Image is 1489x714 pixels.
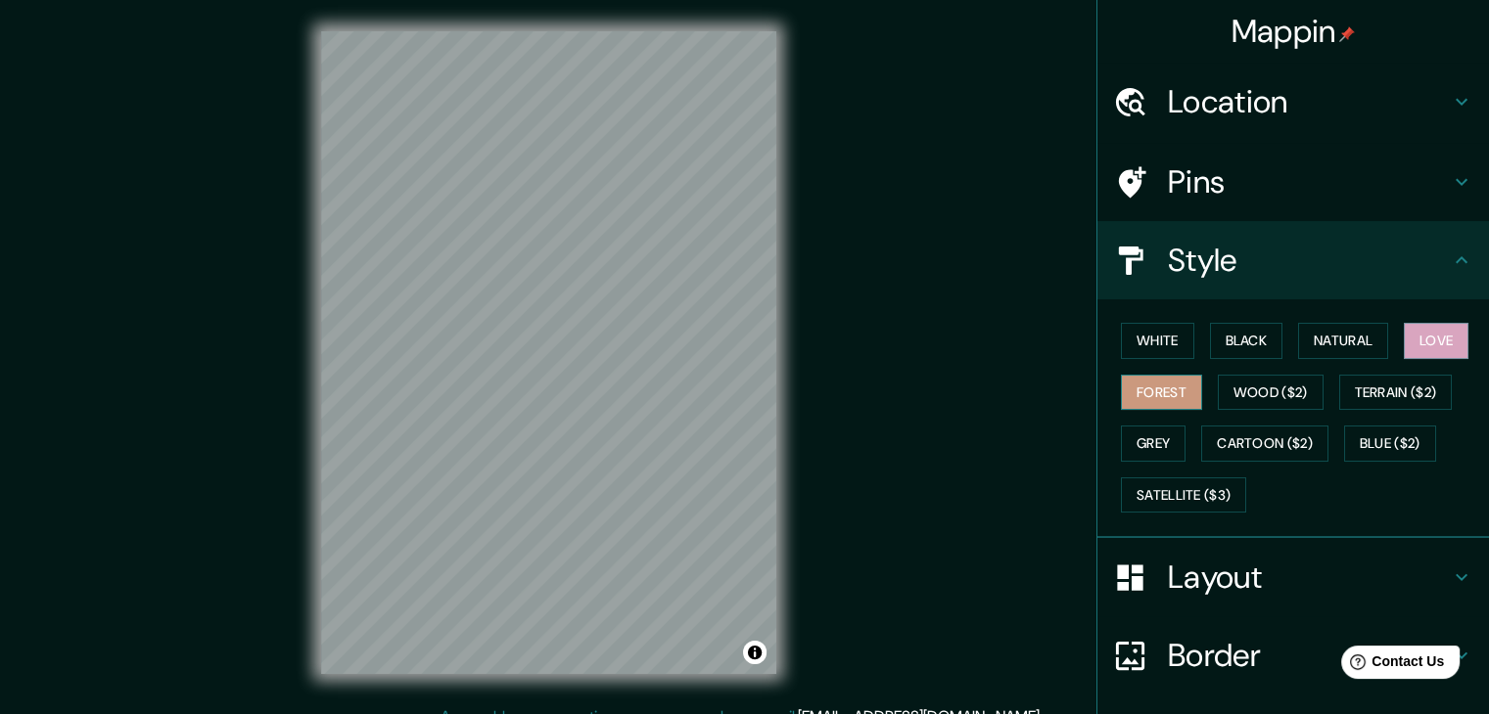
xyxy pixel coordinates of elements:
[1097,616,1489,694] div: Border
[1121,375,1202,411] button: Forest
[1121,323,1194,359] button: White
[321,31,776,674] canvas: Map
[1404,323,1468,359] button: Love
[1097,538,1489,616] div: Layout
[1298,323,1388,359] button: Natural
[1097,143,1489,221] div: Pins
[1339,26,1355,42] img: pin-icon.png
[1168,162,1450,201] h4: Pins
[1339,375,1453,411] button: Terrain ($2)
[1344,425,1436,462] button: Blue ($2)
[1210,323,1283,359] button: Black
[1168,82,1450,121] h4: Location
[1121,477,1246,513] button: Satellite ($3)
[743,641,767,664] button: Toggle attribution
[1121,425,1186,462] button: Grey
[1097,221,1489,299] div: Style
[1201,425,1328,462] button: Cartoon ($2)
[1168,636,1450,675] h4: Border
[1168,558,1450,597] h4: Layout
[1097,63,1489,141] div: Location
[1232,12,1356,51] h4: Mappin
[1315,638,1467,692] iframe: Help widget launcher
[1218,375,1324,411] button: Wood ($2)
[1168,241,1450,280] h4: Style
